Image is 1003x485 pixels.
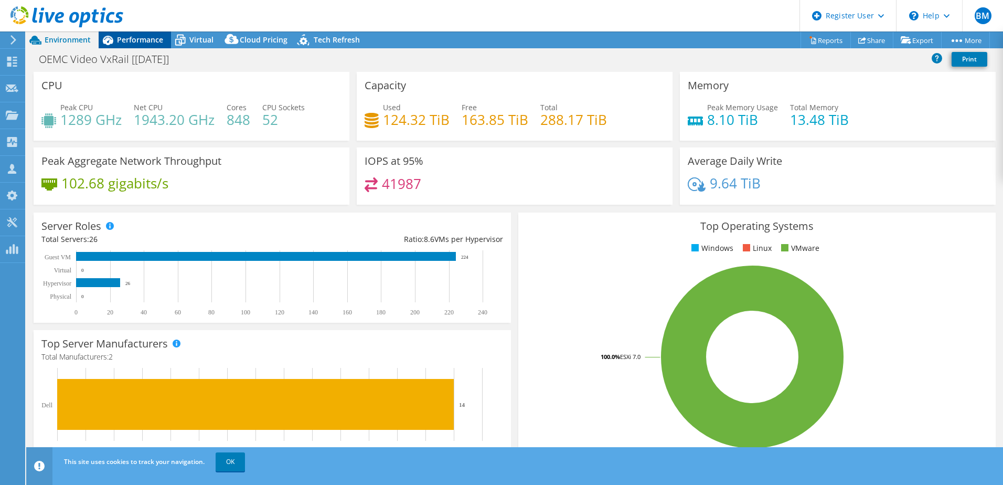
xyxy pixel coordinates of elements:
li: Windows [689,242,733,254]
span: Total Memory [790,102,838,112]
h4: 288.17 TiB [540,114,607,125]
tspan: ESXi 7.0 [620,353,641,361]
tspan: 100.0% [601,353,620,361]
span: 2 [109,352,113,362]
div: Total Servers: [41,234,272,245]
text: Hypervisor [43,280,71,287]
span: 8.6 [424,234,434,244]
h4: 8.10 TiB [707,114,778,125]
text: 26 [125,281,131,286]
h3: Peak Aggregate Network Throughput [41,155,221,167]
span: Free [462,102,477,112]
text: 200 [410,309,420,316]
li: VMware [778,242,819,254]
h4: 102.68 gigabits/s [61,177,168,189]
span: Used [383,102,401,112]
text: 224 [461,255,468,260]
text: 0 [74,309,78,316]
h3: IOPS at 95% [365,155,423,167]
text: 160 [343,309,352,316]
text: 80 [208,309,215,316]
h4: 9.64 TiB [710,177,761,189]
a: Reports [801,32,851,48]
span: BM [975,7,991,24]
text: 0 [81,294,84,299]
span: Environment [45,35,91,45]
text: Dell [41,402,52,409]
h4: 163.85 TiB [462,114,528,125]
h4: 1289 GHz [60,114,122,125]
span: Tech Refresh [314,35,360,45]
svg: \n [909,11,919,20]
text: Virtual [54,267,72,274]
span: Total [540,102,558,112]
h4: 41987 [382,178,421,189]
h3: Capacity [365,80,406,91]
h3: Server Roles [41,220,101,232]
h1: OEMC Video VxRail [[DATE]] [34,54,185,65]
h4: Total Manufacturers: [41,351,503,363]
h3: Top Operating Systems [526,220,988,232]
text: 120 [275,309,284,316]
text: 14 [459,402,465,408]
text: 220 [444,309,454,316]
span: Cores [227,102,247,112]
text: 240 [478,309,487,316]
div: Ratio: VMs per Hypervisor [272,234,503,245]
h3: Memory [688,80,729,91]
h4: 13.48 TiB [790,114,849,125]
span: CPU Sockets [262,102,305,112]
span: Virtual [189,35,214,45]
text: Guest VM [45,254,71,261]
text: 180 [376,309,386,316]
h4: 848 [227,114,250,125]
a: More [941,32,990,48]
span: Performance [117,35,163,45]
a: Share [850,32,893,48]
span: Peak CPU [60,102,93,112]
h4: 1943.20 GHz [134,114,215,125]
h3: Average Daily Write [688,155,782,167]
span: This site uses cookies to track your navigation. [64,457,205,466]
span: Peak Memory Usage [707,102,778,112]
span: Net CPU [134,102,163,112]
h4: 52 [262,114,305,125]
text: 0 [81,268,84,273]
a: Print [952,52,987,67]
li: Linux [740,242,772,254]
span: 26 [89,234,98,244]
h3: CPU [41,80,62,91]
a: Export [893,32,942,48]
text: 40 [141,309,147,316]
text: 140 [308,309,318,316]
text: Physical [50,293,71,300]
text: 100 [241,309,250,316]
h4: 124.32 TiB [383,114,450,125]
span: Cloud Pricing [240,35,287,45]
h3: Top Server Manufacturers [41,338,168,350]
text: 60 [175,309,181,316]
a: OK [216,452,245,471]
text: 20 [107,309,113,316]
